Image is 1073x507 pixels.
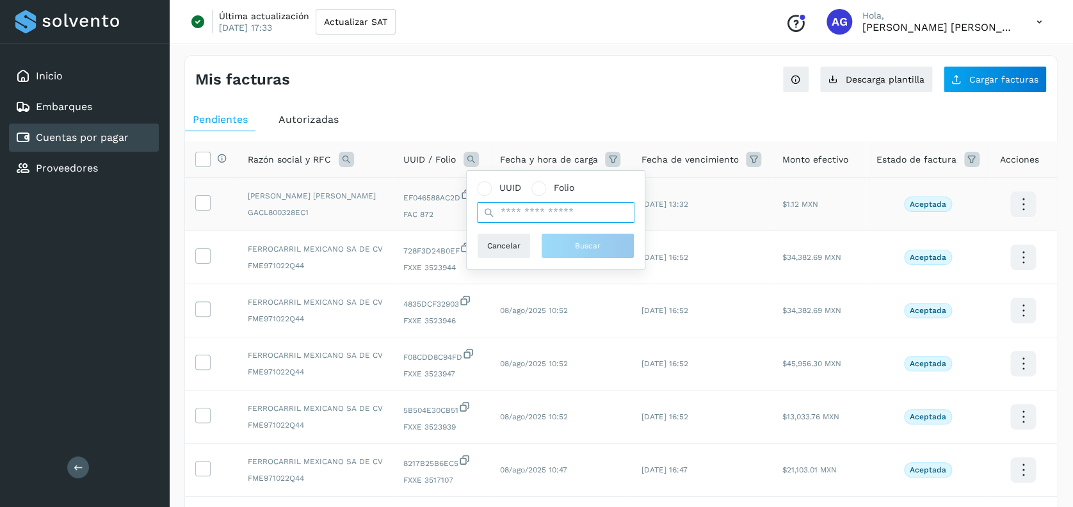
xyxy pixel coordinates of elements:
span: FERROCARRIL MEXICANO SA DE CV [248,243,383,255]
span: FME971022Q44 [248,313,383,325]
p: [DATE] 17:33 [219,22,272,33]
p: Abigail Gonzalez Leon [862,21,1016,33]
span: Fecha de vencimiento [641,153,738,166]
span: FERROCARRIL MEXICANO SA DE CV [248,350,383,361]
span: Actualizar SAT [324,17,387,26]
span: Razón social y RFC [248,153,331,166]
span: [DATE] 16:52 [641,253,688,262]
span: 08/ago/2025 10:52 [499,412,567,421]
div: Embarques [9,93,159,121]
span: FXXE 3523939 [403,421,479,433]
a: Inicio [36,70,63,82]
span: FXXE 3517107 [403,474,479,486]
span: F08CDD8C94FD [403,348,479,363]
p: Aceptada [910,412,946,421]
span: 08/ago/2025 10:52 [499,359,567,368]
div: Inicio [9,62,159,90]
span: FERROCARRIL MEXICANO SA DE CV [248,403,383,414]
span: [PERSON_NAME] [PERSON_NAME] [248,190,383,202]
span: Estado de factura [876,153,956,166]
span: 5B504E30CB51 [403,401,479,416]
p: Aceptada [910,465,946,474]
span: FXXE 3523944 [403,262,479,273]
span: Cargar facturas [969,75,1038,84]
span: $1.12 MXN [782,200,818,209]
span: FERROCARRIL MEXICANO SA DE CV [248,456,383,467]
span: FERROCARRIL MEXICANO SA DE CV [248,296,383,308]
a: Embarques [36,101,92,113]
a: Proveedores [36,162,98,174]
span: FME971022Q44 [248,366,383,378]
span: [DATE] 16:52 [641,412,688,421]
span: $34,382.69 MXN [782,253,841,262]
p: Hola, [862,10,1016,21]
span: FME971022Q44 [248,419,383,431]
span: FME971022Q44 [248,472,383,484]
span: 08/ago/2025 10:52 [499,306,567,315]
p: Aceptada [910,200,946,209]
span: FXXE 3523947 [403,368,479,380]
div: Cuentas por pagar [9,124,159,152]
span: UUID / Folio [403,153,456,166]
span: $13,033.76 MXN [782,412,839,421]
button: Cargar facturas [943,66,1047,93]
span: Descarga plantilla [846,75,924,84]
span: 4835DCF32903 [403,294,479,310]
span: FAC 872 [403,209,479,220]
span: [DATE] 13:32 [641,200,688,209]
span: $21,103.01 MXN [782,465,837,474]
h4: Mis facturas [195,70,290,89]
p: Última actualización [219,10,309,22]
span: Autorizadas [278,113,339,125]
p: Aceptada [910,253,946,262]
span: 08/ago/2025 10:47 [499,465,567,474]
span: $34,382.69 MXN [782,306,841,315]
span: FXXE 3523946 [403,315,479,326]
span: 8217B25B6EC5 [403,454,479,469]
span: [DATE] 16:52 [641,306,688,315]
span: [DATE] 16:52 [641,359,688,368]
button: Descarga plantilla [819,66,933,93]
span: Fecha y hora de carga [499,153,597,166]
span: 728F3D24B0EF [403,241,479,257]
span: $45,956.30 MXN [782,359,841,368]
a: Cuentas por pagar [36,131,129,143]
span: FME971022Q44 [248,260,383,271]
span: [DATE] 16:47 [641,465,687,474]
span: EF046588AC2D [403,188,479,204]
span: GACL800328EC1 [248,207,383,218]
p: Aceptada [910,306,946,315]
p: Aceptada [910,359,946,368]
span: Pendientes [193,113,248,125]
span: Monto efectivo [782,153,848,166]
button: Actualizar SAT [316,9,396,35]
span: Acciones [1000,153,1039,166]
div: Proveedores [9,154,159,182]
